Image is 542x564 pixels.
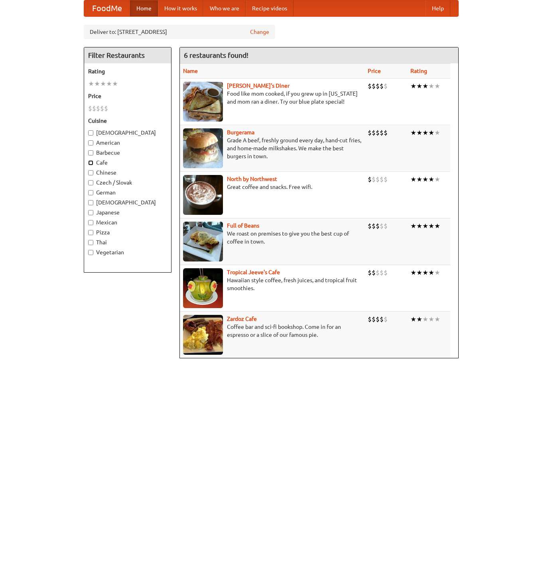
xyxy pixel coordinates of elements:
[368,268,372,277] li: $
[88,149,167,157] label: Barbecue
[88,250,93,255] input: Vegetarian
[434,268,440,277] li: ★
[380,82,384,90] li: $
[227,176,277,182] a: North by Northwest
[372,222,376,230] li: $
[428,82,434,90] li: ★
[434,222,440,230] li: ★
[416,82,422,90] li: ★
[428,175,434,184] li: ★
[380,175,384,184] li: $
[426,0,450,16] a: Help
[380,315,384,324] li: $
[384,82,388,90] li: $
[410,315,416,324] li: ★
[227,316,257,322] a: Zardoz Cafe
[434,175,440,184] li: ★
[410,68,427,74] a: Rating
[368,82,372,90] li: $
[183,315,223,355] img: zardoz.jpg
[428,268,434,277] li: ★
[183,175,223,215] img: north.jpg
[88,198,167,206] label: [DEMOGRAPHIC_DATA]
[422,128,428,137] li: ★
[246,0,294,16] a: Recipe videos
[416,315,422,324] li: ★
[422,82,428,90] li: ★
[88,230,93,235] input: Pizza
[376,82,380,90] li: $
[106,79,112,88] li: ★
[88,170,93,175] input: Chinese
[422,268,428,277] li: ★
[88,129,167,137] label: [DEMOGRAPHIC_DATA]
[227,222,259,229] a: Full of Beans
[84,47,171,63] h4: Filter Restaurants
[88,208,167,216] label: Japanese
[203,0,246,16] a: Who we are
[88,79,94,88] li: ★
[183,323,361,339] p: Coffee bar and sci-fi bookshop. Come in for an espresso or a slice of our famous pie.
[88,189,167,197] label: German
[183,82,223,122] img: sallys.jpg
[88,117,167,125] h5: Cuisine
[384,222,388,230] li: $
[372,268,376,277] li: $
[88,139,167,147] label: American
[428,315,434,324] li: ★
[88,240,93,245] input: Thai
[250,28,269,36] a: Change
[372,128,376,137] li: $
[88,200,93,205] input: [DEMOGRAPHIC_DATA]
[422,175,428,184] li: ★
[368,222,372,230] li: $
[376,222,380,230] li: $
[88,218,167,226] label: Mexican
[183,183,361,191] p: Great coffee and snacks. Free wifi.
[158,0,203,16] a: How it works
[88,67,167,75] h5: Rating
[84,25,275,39] div: Deliver to: [STREET_ADDRESS]
[88,130,93,136] input: [DEMOGRAPHIC_DATA]
[88,228,167,236] label: Pizza
[184,51,248,59] ng-pluralize: 6 restaurants found!
[92,104,96,113] li: $
[88,104,92,113] li: $
[88,92,167,100] h5: Price
[376,315,380,324] li: $
[410,175,416,184] li: ★
[183,90,361,106] p: Food like mom cooked, if you grew up in [US_STATE] and mom ran a diner. Try our blue plate special!
[227,269,280,275] a: Tropical Jeeve's Cafe
[368,315,372,324] li: $
[88,238,167,246] label: Thai
[183,136,361,160] p: Grade A beef, freshly ground every day, hand-cut fries, and home-made milkshakes. We make the bes...
[368,175,372,184] li: $
[84,0,130,16] a: FoodMe
[372,315,376,324] li: $
[88,169,167,177] label: Chinese
[380,128,384,137] li: $
[100,79,106,88] li: ★
[112,79,118,88] li: ★
[227,129,254,136] a: Burgerama
[88,220,93,225] input: Mexican
[368,128,372,137] li: $
[88,180,93,185] input: Czech / Slovak
[434,128,440,137] li: ★
[372,82,376,90] li: $
[384,175,388,184] li: $
[422,315,428,324] li: ★
[410,222,416,230] li: ★
[88,248,167,256] label: Vegetarian
[227,83,290,89] b: [PERSON_NAME]'s Diner
[183,276,361,292] p: Hawaiian style coffee, fresh juices, and tropical fruit smoothies.
[422,222,428,230] li: ★
[183,222,223,261] img: beans.jpg
[384,268,388,277] li: $
[368,68,381,74] a: Price
[434,315,440,324] li: ★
